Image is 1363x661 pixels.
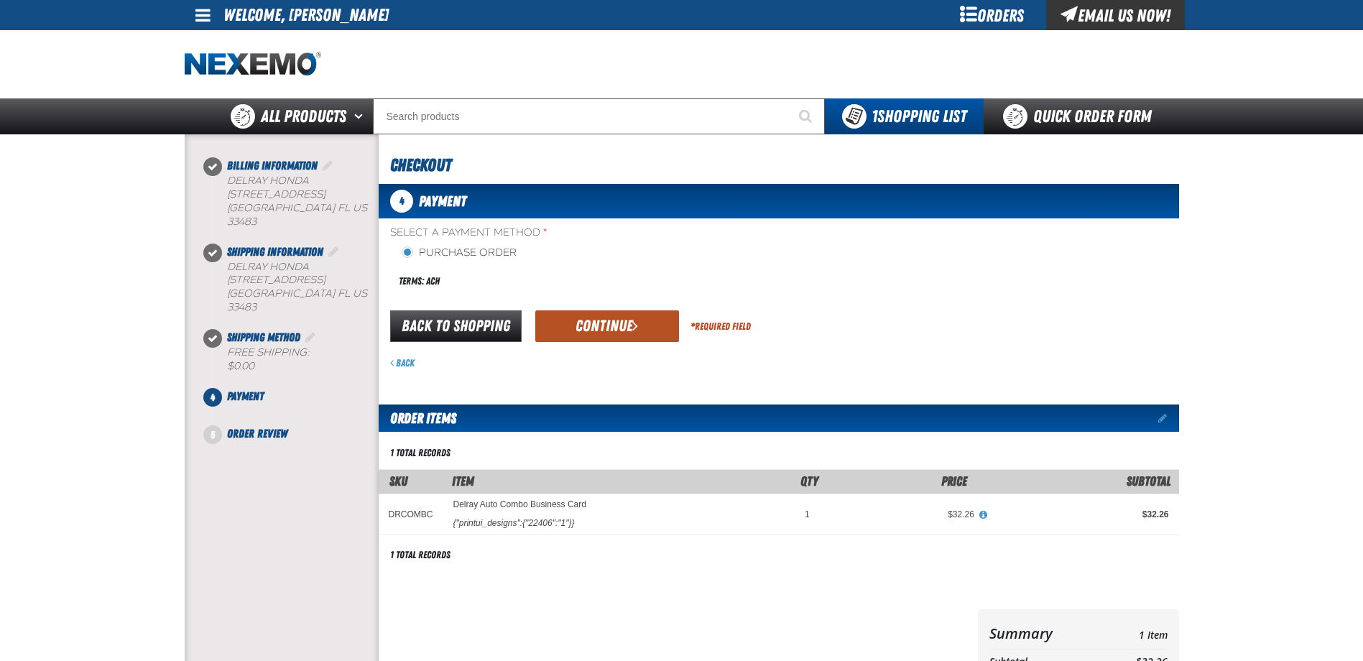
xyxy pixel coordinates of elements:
span: [GEOGRAPHIC_DATA] [227,287,335,300]
li: Payment. Step 4 of 5. Not Completed [213,388,379,425]
li: Billing Information. Step 1 of 5. Completed [213,157,379,244]
button: Open All Products pages [349,98,373,134]
bdo: 33483 [227,301,257,313]
button: Start Searching [789,98,825,134]
div: Free Shipping: [227,346,379,374]
span: Item [452,473,474,489]
span: Select a Payment Method [390,226,779,240]
bdo: 33483 [227,216,257,228]
span: Shopping List [872,106,966,126]
span: Delray Honda [227,175,309,187]
input: Search [373,98,825,134]
a: Edit Billing Information [320,159,335,172]
span: FL [338,287,350,300]
span: Subtotal [1127,473,1170,489]
span: US [353,287,367,300]
div: $32.26 [994,509,1169,520]
span: 4 [203,388,222,407]
span: Qty [800,473,818,489]
strong: 1 [872,106,877,126]
input: Purchase Order [402,246,413,258]
span: Shipping Information [227,245,323,259]
span: 1 [805,509,810,519]
img: Nexemo logo [185,52,321,77]
a: Quick Order Form [984,98,1178,134]
div: 1 total records [390,446,451,460]
label: Purchase Order [402,246,517,260]
th: Summary [989,621,1099,646]
span: FL [338,202,350,214]
span: Payment [419,193,466,210]
a: Edit Shipping Information [326,245,341,259]
a: Edit items [1158,413,1179,423]
span: All Products [261,103,346,129]
h2: Order Items [379,405,456,432]
span: Shipping Method [227,330,300,344]
span: [STREET_ADDRESS] [227,188,325,200]
a: Home [185,52,321,77]
td: DRCOMBC [379,494,443,535]
nav: Checkout steps. Current step is Payment. Step 4 of 5 [202,157,379,443]
span: Delray Honda [227,261,309,273]
span: Payment [227,389,264,403]
span: Billing Information [227,159,318,172]
div: Terms: ACH [390,266,779,297]
div: 1 total records [390,548,451,562]
div: $32.26 [830,509,974,520]
a: Back [390,357,415,369]
a: SKU [389,473,407,489]
a: Delray Auto Combo Business Card [453,500,586,510]
a: Back to Shopping [390,310,522,342]
span: US [353,202,367,214]
td: 1 Item [1099,621,1167,646]
span: Price [941,473,967,489]
div: Required Field [690,320,751,333]
span: 5 [203,425,222,444]
li: Shipping Method. Step 3 of 5. Completed [213,329,379,388]
li: Shipping Information. Step 2 of 5. Completed [213,244,379,330]
span: [STREET_ADDRESS] [227,274,325,286]
span: [GEOGRAPHIC_DATA] [227,202,335,214]
div: {"printui_designs":{"22406":"1"}} [453,517,575,529]
button: You have 1 Shopping List. Open to view details [825,98,984,134]
strong: $0.00 [227,360,254,372]
button: View All Prices for Delray Auto Combo Business Card [974,509,993,522]
a: Edit Shipping Method [303,330,318,344]
span: Checkout [390,155,451,175]
span: 4 [390,190,413,213]
button: Continue [535,310,679,342]
span: Order Review [227,427,287,440]
li: Order Review. Step 5 of 5. Not Completed [213,425,379,443]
